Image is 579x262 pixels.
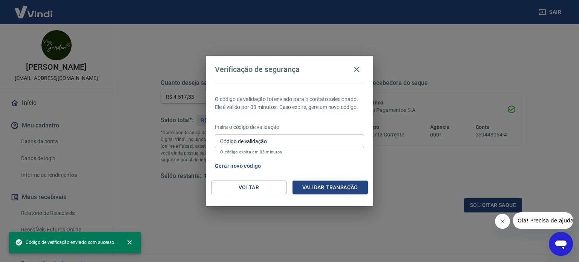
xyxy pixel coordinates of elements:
h4: Verificação de segurança [215,65,300,74]
span: Código de verificação enviado com sucesso. [15,239,115,246]
button: Gerar novo código [212,159,264,173]
iframe: Botão para abrir a janela de mensagens [549,232,573,256]
p: O código de validação foi enviado para o contato selecionado. Ele é válido por 03 minutos. Caso e... [215,95,364,111]
p: Insira o código de validação [215,123,364,131]
iframe: Fechar mensagem [495,214,510,229]
button: Validar transação [293,181,368,195]
button: Voltar [211,181,286,195]
iframe: Mensagem da empresa [513,212,573,229]
span: Olá! Precisa de ajuda? [5,5,63,11]
button: close [121,234,138,251]
p: O código expira em 03 minutos. [220,150,359,155]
